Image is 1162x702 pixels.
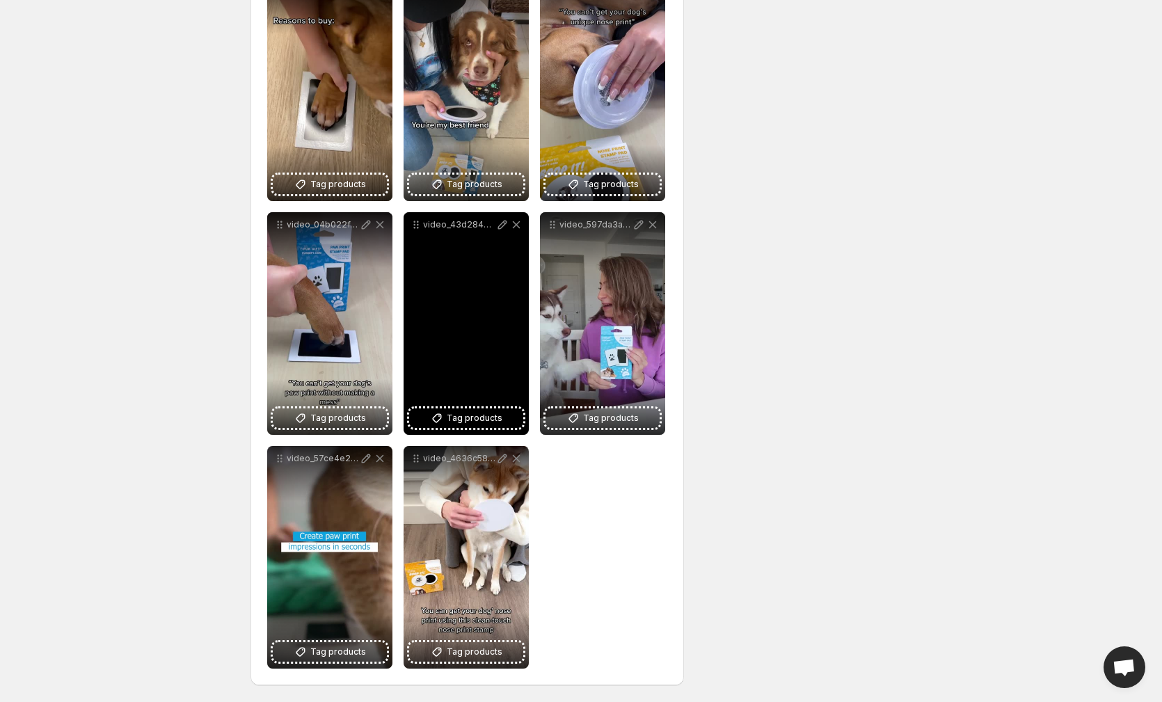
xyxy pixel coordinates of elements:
[423,453,495,464] p: video_4636c58c6abb867963a54ad482486407
[310,177,366,191] span: Tag products
[409,175,523,194] button: Tag products
[423,219,495,230] p: video_43d2844ec92b02a2e1746350298a1340
[583,177,639,191] span: Tag products
[267,446,392,669] div: video_57ce4e2d4ccd17c74e02996105c47fd7Tag products
[310,645,366,659] span: Tag products
[447,645,502,659] span: Tag products
[447,177,502,191] span: Tag products
[404,446,529,669] div: video_4636c58c6abb867963a54ad482486407Tag products
[273,175,387,194] button: Tag products
[310,411,366,425] span: Tag products
[546,175,660,194] button: Tag products
[1104,646,1145,688] a: Open chat
[273,408,387,428] button: Tag products
[287,453,359,464] p: video_57ce4e2d4ccd17c74e02996105c47fd7
[583,411,639,425] span: Tag products
[404,212,529,435] div: video_43d2844ec92b02a2e1746350298a1340Tag products
[559,219,632,230] p: video_597da3aae7e110c8df18aaacfe33c135
[540,212,665,435] div: video_597da3aae7e110c8df18aaacfe33c135Tag products
[409,408,523,428] button: Tag products
[267,212,392,435] div: video_04b022f4048a415db0cdc8f1ca4f1170Tag products
[287,219,359,230] p: video_04b022f4048a415db0cdc8f1ca4f1170
[273,642,387,662] button: Tag products
[546,408,660,428] button: Tag products
[447,411,502,425] span: Tag products
[409,642,523,662] button: Tag products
